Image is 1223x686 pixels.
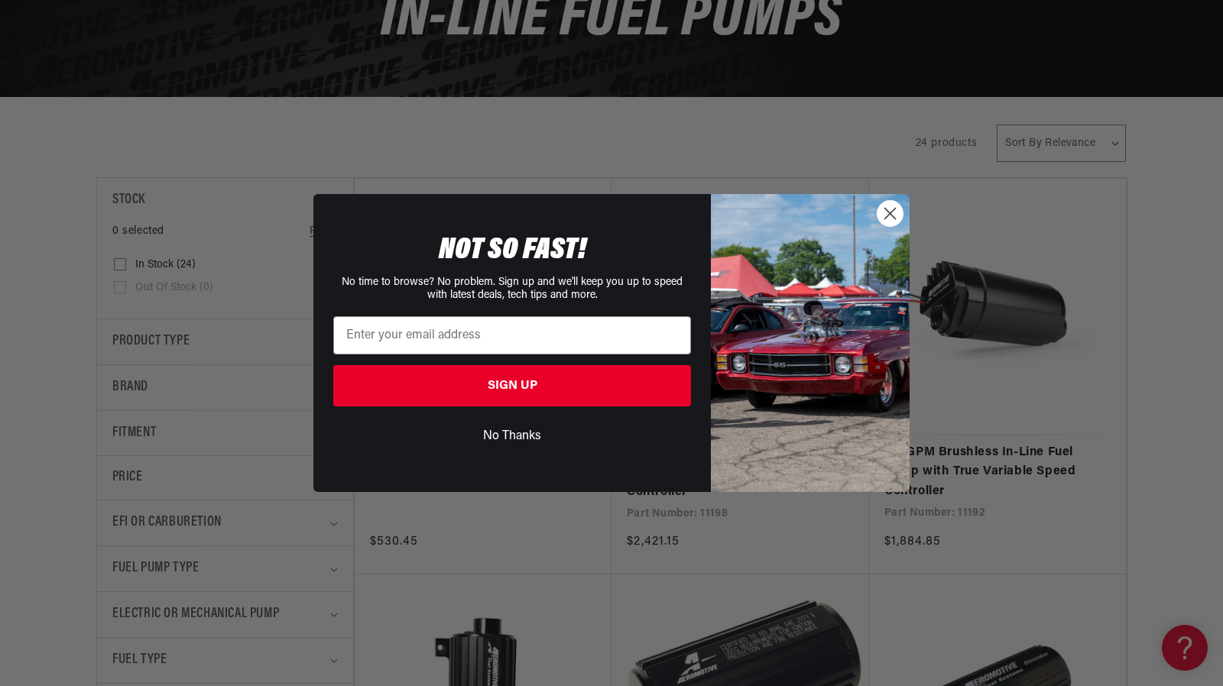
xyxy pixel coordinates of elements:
[711,194,910,492] img: 85cdd541-2605-488b-b08c-a5ee7b438a35.jpeg
[877,200,903,227] button: Close dialog
[333,365,691,406] button: SIGN UP
[342,277,683,301] span: No time to browse? No problem. Sign up and we'll keep you up to speed with latest deals, tech tip...
[439,235,586,266] span: NOT SO FAST!
[333,422,691,451] button: No Thanks
[333,316,691,354] input: Enter your email address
